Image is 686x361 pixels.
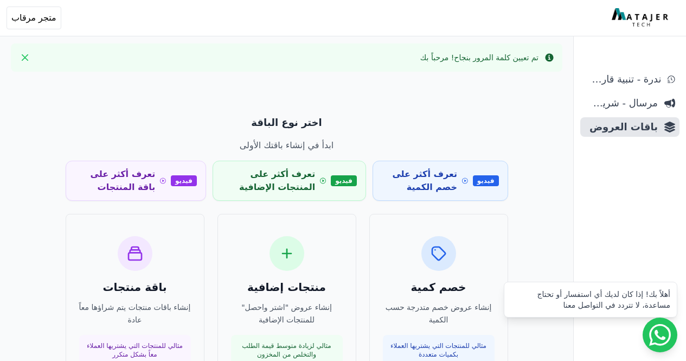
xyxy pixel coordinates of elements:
[473,175,499,186] span: فيديو
[373,161,508,201] a: فيديو تعرف أكثر على خصم الكمية
[222,168,315,194] span: تعرف أكثر على المنتجات الإضافية
[383,301,495,326] p: إنشاء عروض خصم متدرجة حسب الكمية
[420,52,538,63] div: تم تعيين كلمة المرور بنجاح! مرحباً بك
[171,175,197,186] span: فيديو
[11,11,56,24] span: متجر مرقاب
[66,115,508,130] p: اختر نوع الباقة
[79,280,191,295] h3: باقة منتجات
[66,161,206,201] a: فيديو تعرف أكثر على باقة المنتجات
[383,280,495,295] h3: خصم كمية
[238,341,336,359] p: مثالي لزيادة متوسط قيمة الطلب والتخلص من المخزون
[585,119,658,135] span: باقات العروض
[86,341,184,359] p: مثالي للمنتجات التي يشتريها العملاء معاً بشكل متكرر
[16,49,34,66] button: Close
[585,72,661,87] span: ندرة - تنبية قارب علي النفاذ
[389,341,488,359] p: مثالي للمنتجات التي يشتريها العملاء بكميات متعددة
[75,168,156,194] span: تعرف أكثر على باقة المنتجات
[231,301,343,326] p: إنشاء عروض "اشتر واحصل" للمنتجات الإضافية
[66,139,508,152] p: ابدأ في إنشاء باقتك الأولى
[213,161,366,201] a: فيديو تعرف أكثر على المنتجات الإضافية
[585,96,658,111] span: مرسال - شريط دعاية
[382,168,457,194] span: تعرف أكثر على خصم الكمية
[511,289,670,311] div: أهلاً بك! إذا كان لديك أي استفسار أو تحتاج مساعدة، لا تتردد في التواصل معنا
[231,280,343,295] h3: منتجات إضافية
[612,8,671,28] img: MatajerTech Logo
[7,7,61,29] button: متجر مرقاب
[331,175,357,186] span: فيديو
[79,301,191,326] p: إنشاء باقات منتجات يتم شراؤها معاً عادة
